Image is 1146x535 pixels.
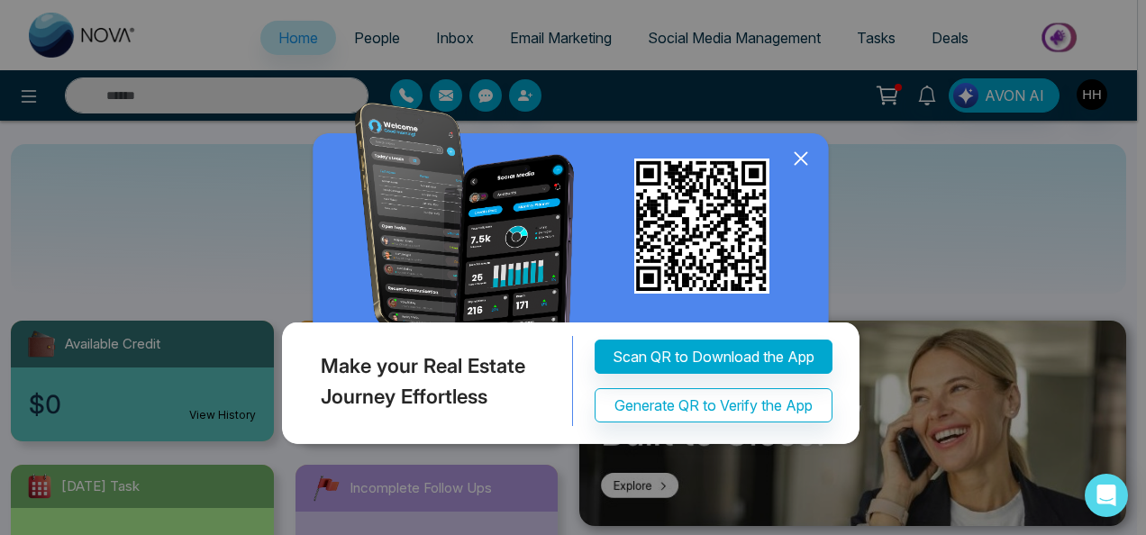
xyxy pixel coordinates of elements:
[595,340,832,375] button: Scan QR to Download the App
[277,337,573,427] div: Make your Real Estate Journey Effortless
[1085,474,1128,517] div: Open Intercom Messenger
[277,103,869,453] img: QRModal
[595,389,832,423] button: Generate QR to Verify the App
[634,159,769,294] img: qr_for_download_app.png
